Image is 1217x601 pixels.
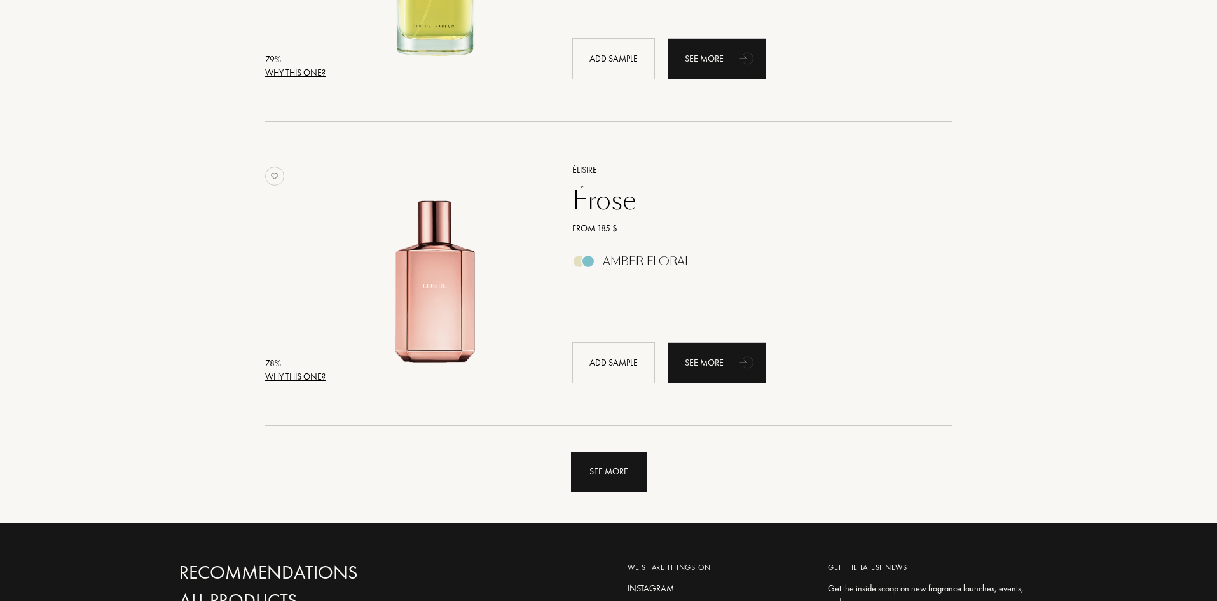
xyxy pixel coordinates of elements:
div: See more [668,342,766,383]
div: See more [668,38,766,79]
div: animation [735,45,760,71]
img: Érose Élisire [331,162,542,373]
a: Érose [563,185,933,216]
div: Add sample [572,38,655,79]
a: Instagram [628,582,809,595]
div: See more [571,452,647,492]
div: Get the latest news [828,562,1028,573]
a: Amber Floral [563,258,933,272]
a: From 185 $ [563,222,933,235]
div: We share things on [628,562,809,573]
a: Élisire [563,163,933,177]
a: Recommendations [179,562,453,584]
div: animation [735,349,760,375]
div: 79 % [265,53,326,66]
a: Érose Élisire [331,148,553,397]
img: no_like_p.png [265,167,284,186]
div: Amber Floral [603,254,691,268]
a: See moreanimation [668,38,766,79]
div: Why this one? [265,66,326,79]
div: Why this one? [265,370,326,383]
a: See moreanimation [668,342,766,383]
div: 78 % [265,357,326,370]
div: Add sample [572,342,655,383]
